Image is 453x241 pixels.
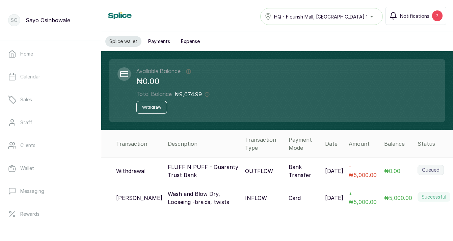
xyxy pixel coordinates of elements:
button: Expense [177,36,204,47]
div: Transaction [116,140,162,148]
div: Description [168,140,240,148]
div: Date [325,140,343,148]
span: ₦5,000.00 [384,195,412,201]
p: [DATE] [325,167,343,175]
a: Calendar [5,67,96,86]
a: Home [5,44,96,63]
p: Staff [20,119,32,126]
button: Notifications2 [385,7,446,25]
h2: Available Balance [136,67,181,75]
div: Payment Mode [289,136,320,152]
div: 2 [432,10,443,21]
div: Amount [349,140,379,148]
a: Sales [5,90,96,109]
button: Withdraw [136,101,167,114]
a: Rewards [5,205,96,223]
span: + ₦5,000.00 [349,191,377,205]
p: Withdrawal [116,167,145,175]
label: Queued [418,165,444,175]
div: Transaction Type [245,136,283,152]
p: Calendar [20,73,40,80]
button: Payments [144,36,174,47]
a: Wallet [5,159,96,178]
span: HQ - Flourish Mall, [GEOGRAPHIC_DATA] 1 [274,13,368,20]
p: Sayo Osinbowale [26,16,70,24]
a: Staff [5,113,96,132]
h2: Total Balance [136,90,172,98]
p: Clients [20,142,35,149]
p: Messaging [20,188,44,195]
a: Clients [5,136,96,155]
p: OUTFLOW [245,167,273,175]
button: Splice wallet [105,36,141,47]
p: Wash and Blow Dry, Looseing -braids, twists [168,190,240,206]
p: FLUFF N PUFF - Guaranty Trust Bank [168,163,240,179]
p: SO [11,17,18,24]
button: HQ - Flourish Mall, [GEOGRAPHIC_DATA] 1 [260,8,383,25]
span: Notifications [400,12,429,20]
p: Sales [20,96,32,103]
div: Status [418,140,450,148]
p: ₦9,674.99 [175,90,202,98]
span: ₦0.00 [384,168,400,174]
p: [PERSON_NAME] [116,194,162,202]
p: Card [289,194,301,202]
p: INFLOW [245,194,267,202]
p: Home [20,50,33,57]
a: Messaging [5,182,96,201]
p: Bank Transfer [289,163,320,179]
p: Wallet [20,165,34,172]
label: Successful [418,192,450,202]
div: Balance [384,140,412,148]
p: ₦0.00 [136,75,210,88]
p: [DATE] [325,194,343,202]
p: Rewards [20,211,39,217]
span: - ₦5,000.00 [349,164,377,178]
